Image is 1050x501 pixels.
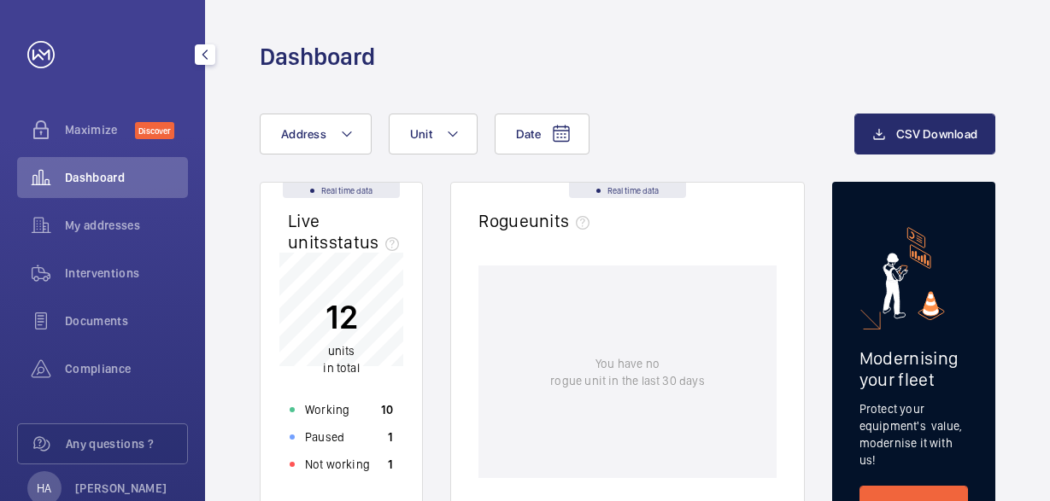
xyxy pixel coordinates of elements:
[65,360,188,377] span: Compliance
[288,210,406,253] h2: Live units
[283,183,400,198] div: Real time data
[896,127,977,141] span: CSV Download
[305,401,349,418] p: Working
[281,127,326,141] span: Address
[495,114,590,154] button: Date
[329,231,407,253] span: status
[37,480,51,497] p: HA
[323,342,359,376] p: in total
[550,355,704,389] p: You have no rogue unit in the last 30 days
[65,169,188,186] span: Dashboard
[323,295,359,338] p: 12
[65,217,188,234] span: My addresses
[529,210,597,231] span: units
[859,347,968,390] h2: Modernising your fleet
[135,122,174,139] span: Discover
[305,456,370,473] p: Not working
[305,428,344,446] p: Paused
[478,210,596,231] h2: Rogue
[75,480,167,497] p: [PERSON_NAME]
[328,344,355,358] span: units
[389,114,478,154] button: Unit
[65,312,188,329] span: Documents
[516,127,541,141] span: Date
[260,41,375,73] h1: Dashboard
[859,400,968,469] p: Protect your equipment's value, modernise it with us!
[569,183,686,198] div: Real time data
[381,401,394,418] p: 10
[388,428,393,446] p: 1
[854,114,995,154] button: CSV Download
[388,456,393,473] p: 1
[410,127,432,141] span: Unit
[66,435,187,452] span: Any questions ?
[260,114,372,154] button: Address
[65,265,188,282] span: Interventions
[883,227,945,320] img: marketing-card.svg
[65,121,135,138] span: Maximize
